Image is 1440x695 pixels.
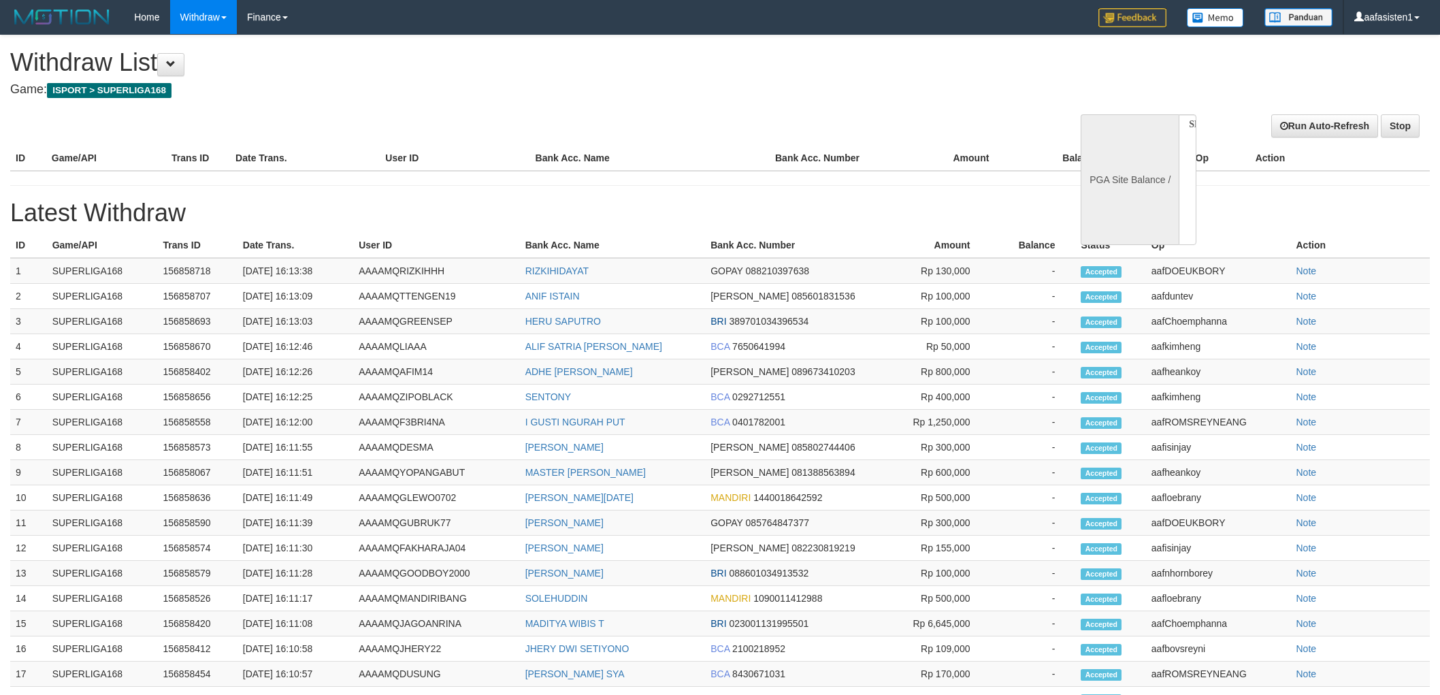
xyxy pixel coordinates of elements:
[1296,316,1316,327] a: Note
[47,309,158,334] td: SUPERLIGA168
[883,636,991,662] td: Rp 109,000
[990,258,1075,284] td: -
[1187,8,1244,27] img: Button%20Memo.svg
[238,258,353,284] td: [DATE] 16:13:38
[238,385,353,410] td: [DATE] 16:12:25
[1081,392,1122,404] span: Accepted
[1081,594,1122,605] span: Accepted
[710,492,751,503] span: MANDIRI
[990,359,1075,385] td: -
[238,435,353,460] td: [DATE] 16:11:55
[889,146,1009,171] th: Amount
[1296,467,1316,478] a: Note
[990,636,1075,662] td: -
[710,593,751,604] span: MANDIRI
[238,410,353,435] td: [DATE] 16:12:00
[10,146,46,171] th: ID
[791,442,855,453] span: 085802744406
[1098,8,1166,27] img: Feedback.jpg
[353,334,520,359] td: AAAAMQLIAAA
[990,460,1075,485] td: -
[158,662,238,687] td: 156858454
[883,385,991,410] td: Rp 400,000
[791,291,855,302] span: 085601831536
[883,309,991,334] td: Rp 100,000
[158,561,238,586] td: 156858579
[990,309,1075,334] td: -
[1290,233,1430,258] th: Action
[238,586,353,611] td: [DATE] 16:11:17
[353,636,520,662] td: AAAAMQJHERY22
[525,366,633,377] a: ADHE [PERSON_NAME]
[1081,543,1122,555] span: Accepted
[158,611,238,636] td: 156858420
[883,561,991,586] td: Rp 100,000
[353,611,520,636] td: AAAAMQJAGOANRINA
[158,284,238,309] td: 156858707
[353,511,520,536] td: AAAAMQGUBRUK77
[10,284,47,309] td: 2
[47,485,158,511] td: SUPERLIGA168
[710,341,730,352] span: BCA
[883,662,991,687] td: Rp 170,000
[710,417,730,427] span: BCA
[380,146,529,171] th: User ID
[238,485,353,511] td: [DATE] 16:11:49
[525,543,604,553] a: [PERSON_NAME]
[46,146,166,171] th: Game/API
[525,593,588,604] a: SOLEHUDDIN
[238,636,353,662] td: [DATE] 16:10:58
[1381,114,1420,138] a: Stop
[158,536,238,561] td: 156858574
[883,511,991,536] td: Rp 300,000
[1081,417,1122,429] span: Accepted
[883,611,991,636] td: Rp 6,645,000
[883,536,991,561] td: Rp 155,000
[883,258,991,284] td: Rp 130,000
[525,265,589,276] a: RIZKIHIDAYAT
[1146,561,1291,586] td: aafnhornborey
[1081,367,1122,378] span: Accepted
[1296,265,1316,276] a: Note
[732,417,785,427] span: 0401782001
[238,359,353,385] td: [DATE] 16:12:26
[10,410,47,435] td: 7
[1146,435,1291,460] td: aafisinjay
[883,460,991,485] td: Rp 600,000
[47,258,158,284] td: SUPERLIGA168
[1081,568,1122,580] span: Accepted
[710,517,742,528] span: GOPAY
[1296,593,1316,604] a: Note
[710,442,789,453] span: [PERSON_NAME]
[238,561,353,586] td: [DATE] 16:11:28
[1296,442,1316,453] a: Note
[10,536,47,561] td: 12
[10,49,947,76] h1: Withdraw List
[990,385,1075,410] td: -
[525,643,629,654] a: JHERY DWI SETIYONO
[1081,644,1122,656] span: Accepted
[10,83,947,97] h4: Game:
[525,341,662,352] a: ALIF SATRIA [PERSON_NAME]
[883,233,991,258] th: Amount
[353,561,520,586] td: AAAAMQGOODBOY2000
[729,568,808,579] span: 088601034913532
[353,435,520,460] td: AAAAMQDESMA
[353,586,520,611] td: AAAAMQMANDIRIBANG
[158,233,238,258] th: Trans ID
[1146,385,1291,410] td: aafkimheng
[1081,342,1122,353] span: Accepted
[1296,543,1316,553] a: Note
[238,536,353,561] td: [DATE] 16:11:30
[990,334,1075,359] td: -
[166,146,230,171] th: Trans ID
[1146,586,1291,611] td: aafloebrany
[47,284,158,309] td: SUPERLIGA168
[710,316,726,327] span: BRI
[353,662,520,687] td: AAAAMQDUSUNG
[525,568,604,579] a: [PERSON_NAME]
[732,341,785,352] span: 7650641994
[10,511,47,536] td: 11
[1146,233,1291,258] th: Op
[1081,669,1122,681] span: Accepted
